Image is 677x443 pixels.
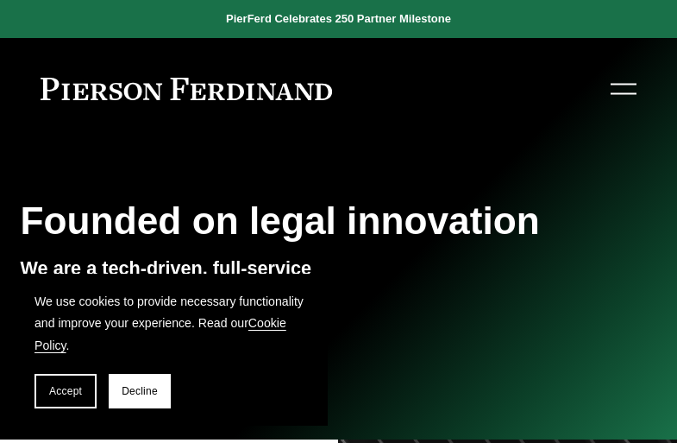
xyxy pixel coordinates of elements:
h4: We are a tech-driven, full-service law firm delivering outcomes and shared success for our global... [21,256,339,351]
h1: Founded on legal innovation [21,199,551,244]
button: Decline [109,374,171,408]
section: Cookie banner [17,274,328,426]
p: We use cookies to provide necessary functionality and improve your experience. Read our . [34,291,310,357]
span: Decline [122,385,158,397]
a: Cookie Policy [34,316,286,351]
span: Accept [49,385,82,397]
button: Accept [34,374,97,408]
